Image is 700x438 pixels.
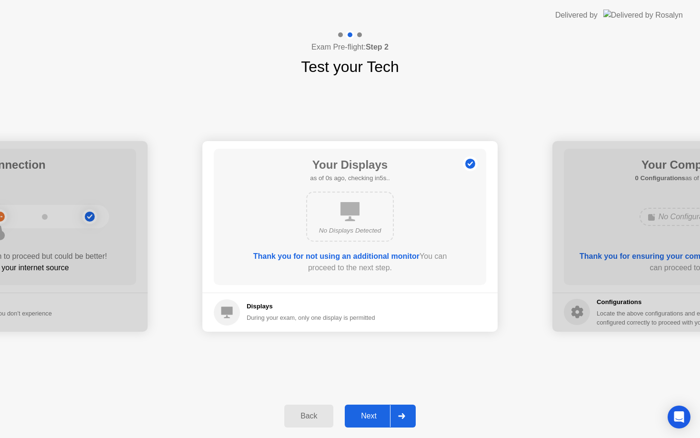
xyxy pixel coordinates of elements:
[241,251,459,274] div: You can proceed to the next step.
[315,226,385,235] div: No Displays Detected
[668,406,690,428] div: Open Intercom Messenger
[311,41,389,53] h4: Exam Pre-flight:
[366,43,389,51] b: Step 2
[284,405,333,428] button: Back
[345,405,416,428] button: Next
[348,412,390,420] div: Next
[555,10,598,21] div: Delivered by
[253,252,420,260] b: Thank you for not using an additional monitor
[301,55,399,78] h1: Test your Tech
[310,156,390,173] h1: Your Displays
[247,313,375,322] div: During your exam, only one display is permitted
[247,302,375,311] h5: Displays
[310,173,390,183] h5: as of 0s ago, checking in5s..
[603,10,683,20] img: Delivered by Rosalyn
[287,412,330,420] div: Back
